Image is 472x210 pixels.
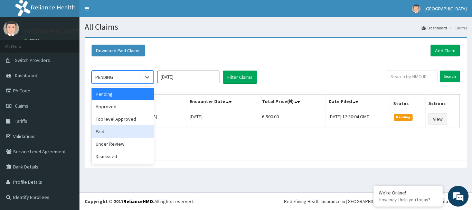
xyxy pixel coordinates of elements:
[15,72,37,79] span: Dashboard
[379,190,437,196] div: We're Online!
[428,113,447,125] a: View
[448,25,467,31] li: Claims
[24,38,41,43] a: Online
[15,118,27,124] span: Tariffs
[15,103,28,109] span: Claims
[85,198,154,204] strong: Copyright © 2017 .
[426,94,460,110] th: Actions
[187,94,259,110] th: Encounter Date
[284,198,467,205] div: Redefining Heath Insurance in [GEOGRAPHIC_DATA] using Telemedicine and Data Science!
[326,94,390,110] th: Date Filed
[92,138,154,150] div: Under Review
[187,110,259,128] td: [DATE]
[379,197,437,203] p: How may I help you today?
[394,114,413,120] span: Pending
[92,100,154,113] div: Approved
[92,113,154,125] div: Top level Approved
[24,28,81,34] p: [GEOGRAPHIC_DATA]
[326,110,390,128] td: [DATE] 12:30:04 GMT
[79,192,472,210] footer: All rights reserved.
[157,71,219,83] input: Select Month and Year
[123,198,153,204] a: RelianceHMO
[223,71,257,84] button: Filter Claims
[85,22,467,31] h1: All Claims
[425,6,467,12] span: [GEOGRAPHIC_DATA]
[431,45,460,56] a: Add Claim
[390,94,425,110] th: Status
[386,71,437,82] input: Search by HMO ID
[95,74,113,81] div: PENDING
[259,94,326,110] th: Total Price(₦)
[440,71,460,82] input: Search
[422,25,447,31] a: Dashboard
[412,4,421,13] img: User Image
[92,88,154,100] div: Pending
[92,125,154,138] div: Paid
[92,45,145,56] button: Download Paid Claims
[92,150,154,163] div: Dismissed
[259,110,326,128] td: 6,500.00
[3,21,19,36] img: User Image
[15,57,50,63] span: Switch Providers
